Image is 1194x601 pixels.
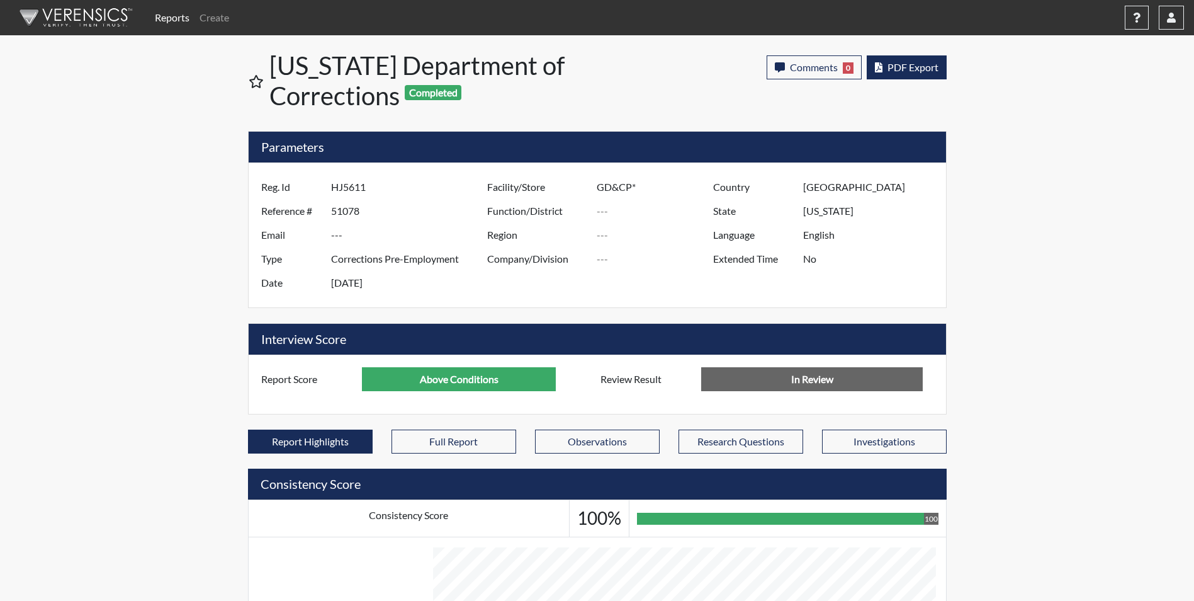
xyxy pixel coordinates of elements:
input: --- [331,199,490,223]
button: Observations [535,430,660,454]
input: --- [362,367,556,391]
label: Report Score [252,367,363,391]
label: Reg. Id [252,175,331,199]
div: 100 [924,513,938,525]
button: Full Report [391,430,516,454]
label: Language [704,223,803,247]
label: Type [252,247,331,271]
input: --- [331,223,490,247]
input: --- [803,175,942,199]
input: --- [803,247,942,271]
button: Comments0 [767,55,862,79]
label: Review Result [591,367,702,391]
a: Reports [150,5,194,30]
label: Region [478,223,597,247]
label: Reference # [252,199,331,223]
span: Comments [790,61,838,73]
button: Report Highlights [248,430,373,454]
button: Investigations [822,430,947,454]
span: 0 [843,62,853,74]
h5: Consistency Score [248,469,947,500]
input: --- [331,271,490,295]
label: Facility/Store [478,175,597,199]
input: No Decision [701,367,923,391]
input: --- [597,247,716,271]
label: Function/District [478,199,597,223]
input: --- [331,175,490,199]
label: Date [252,271,331,295]
label: Country [704,175,803,199]
button: Research Questions [679,430,803,454]
span: PDF Export [887,61,938,73]
h5: Interview Score [249,324,946,355]
input: --- [597,223,716,247]
h5: Parameters [249,132,946,163]
input: --- [597,175,716,199]
span: Completed [405,85,461,100]
td: Consistency Score [248,500,569,537]
input: --- [331,247,490,271]
input: --- [597,199,716,223]
label: Extended Time [704,247,803,271]
button: PDF Export [867,55,947,79]
h1: [US_STATE] Department of Corrections [269,50,599,111]
a: Create [194,5,234,30]
label: State [704,199,803,223]
input: --- [803,199,942,223]
input: --- [803,223,942,247]
label: Email [252,223,331,247]
label: Company/Division [478,247,597,271]
h3: 100% [577,508,621,529]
